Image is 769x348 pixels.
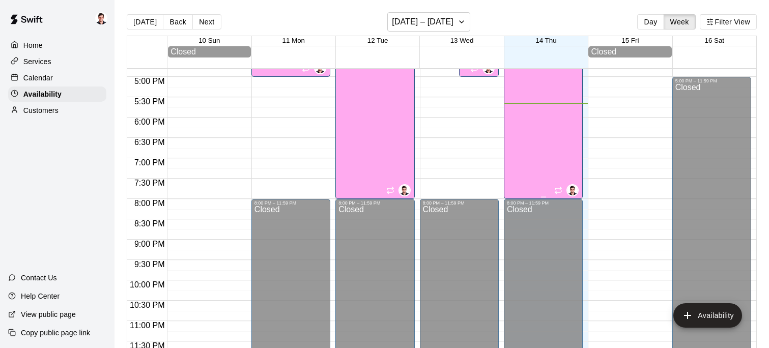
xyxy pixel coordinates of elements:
p: Services [23,56,51,67]
button: Day [637,14,664,30]
button: 10 Sun [198,37,220,44]
div: 8:00 PM – 11:59 PM [423,200,496,206]
div: Closed [591,47,669,56]
a: Availability [8,86,106,102]
div: 5:00 PM – 11:59 PM [675,78,748,83]
div: Closed [170,47,248,56]
p: Customers [23,105,59,115]
span: 8:30 PM [132,219,167,228]
button: Filter View [700,14,757,30]
button: Next [192,14,221,30]
p: Help Center [21,291,60,301]
button: 13 Wed [450,37,474,44]
span: 9:00 PM [132,240,167,248]
span: 6:30 PM [132,138,167,147]
button: 12 Tue [367,37,388,44]
p: Copy public page link [21,328,90,338]
button: 11 Mon [282,37,305,44]
div: Anthony Miller [93,8,115,28]
div: Anthony Miller [398,184,411,196]
a: Customers [8,103,106,118]
button: 16 Sat [704,37,724,44]
div: 8:00 PM – 11:59 PM [507,200,580,206]
span: Recurring availability [554,186,562,194]
button: Back [163,14,193,30]
h6: [DATE] – [DATE] [392,15,453,29]
a: Calendar [8,70,106,85]
button: add [673,303,742,328]
button: 15 Fri [621,37,639,44]
span: 11:00 PM [127,321,167,330]
span: 7:00 PM [132,158,167,167]
button: Week [664,14,696,30]
a: Services [8,54,106,69]
p: Contact Us [21,273,57,283]
div: Anthony Miller [566,184,579,196]
div: 8:00 PM – 11:59 PM [338,200,411,206]
span: 9:30 PM [132,260,167,269]
img: Anthony Miller [95,12,107,24]
p: Home [23,40,43,50]
button: 14 Thu [535,37,556,44]
a: Home [8,38,106,53]
p: View public page [21,309,76,320]
span: Recurring availability [386,186,394,194]
img: Anthony Miller [400,185,410,195]
span: 6:00 PM [132,118,167,126]
div: 8:00 PM – 11:59 PM [254,200,327,206]
span: 7:30 PM [132,179,167,187]
p: Calendar [23,73,53,83]
p: Availability [23,89,62,99]
button: [DATE] [127,14,163,30]
span: 10:30 PM [127,301,167,309]
span: 8:00 PM [132,199,167,208]
img: Anthony Miller [567,185,578,195]
button: [DATE] – [DATE] [387,12,470,32]
span: 5:00 PM [132,77,167,85]
span: 10:00 PM [127,280,167,289]
span: 5:30 PM [132,97,167,106]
